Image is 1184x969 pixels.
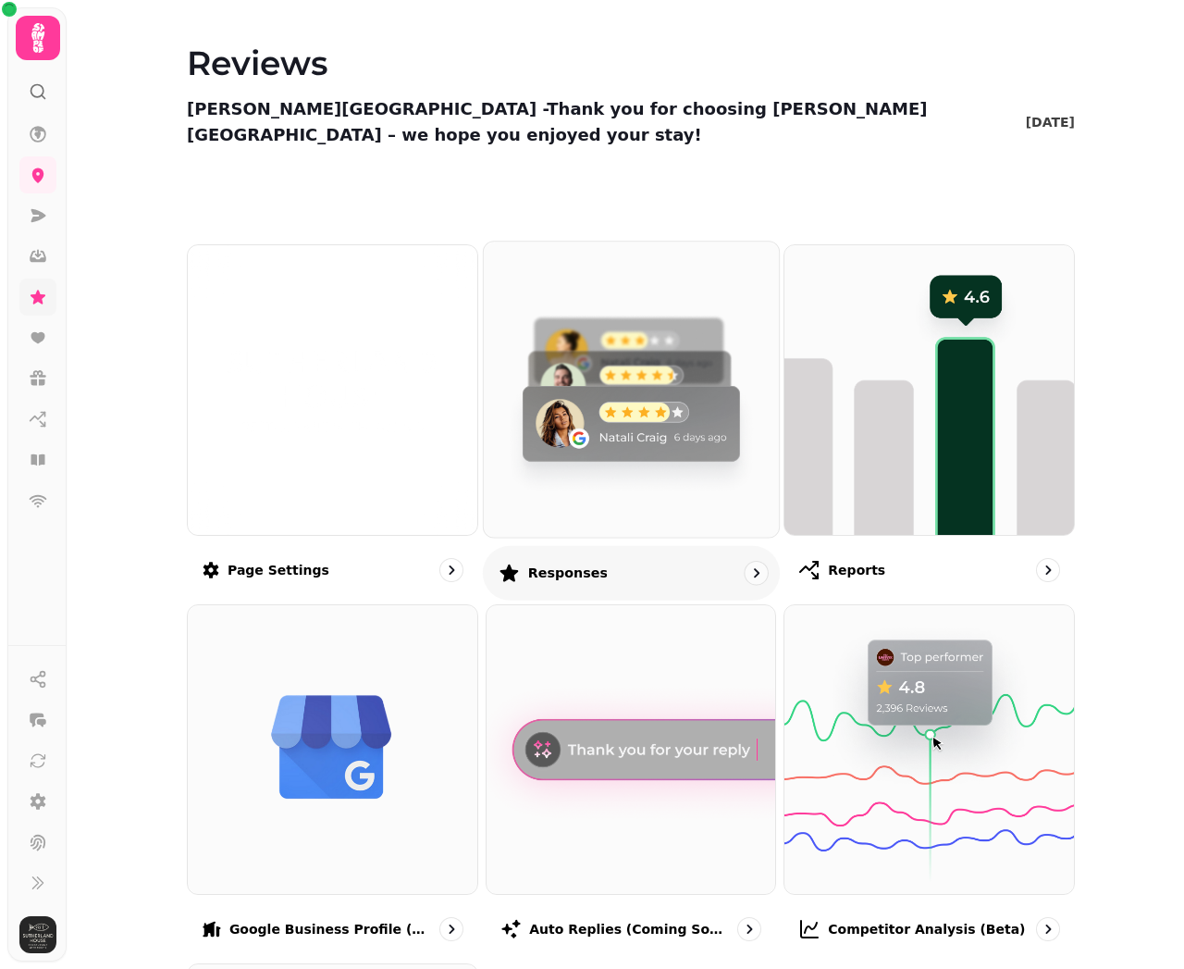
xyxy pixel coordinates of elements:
[828,561,885,579] p: Reports
[527,564,607,582] p: Responses
[487,605,776,895] img: Auto replies (Coming soon)
[442,920,461,938] svg: go to
[228,561,329,579] p: Page settings
[746,564,765,582] svg: go to
[19,916,56,953] img: User avatar
[784,245,1074,535] img: Reports
[224,330,440,449] img: Thank you for choosing Sutherland House – we hope you enjoyed your stay!
[1039,920,1057,938] svg: go to
[187,244,478,597] a: Thank you for choosing Sutherland House – we hope you enjoyed your stay!Page settings
[229,920,432,938] p: Google Business Profile (Beta)
[188,605,477,895] img: Google Business Profile (Beta)
[784,605,1074,895] img: Competitor analysis (Beta)
[187,604,478,957] a: Google Business Profile (Beta)Google Business Profile (Beta)
[783,604,1075,957] a: Competitor analysis (Beta)Competitor analysis (Beta)
[740,920,758,938] svg: go to
[1039,561,1057,579] svg: go to
[783,244,1075,597] a: ReportsReports
[187,96,1022,148] p: [PERSON_NAME][GEOGRAPHIC_DATA] - Thank you for choosing [PERSON_NAME][GEOGRAPHIC_DATA] – we hope ...
[1026,113,1075,131] p: [DATE]
[828,920,1025,938] p: Competitor analysis (Beta)
[16,916,60,953] button: User avatar
[442,561,461,579] svg: go to
[483,241,780,600] a: ResponsesResponses
[486,604,777,957] a: Auto replies (Coming soon)Auto replies (Coming soon)
[529,920,730,938] p: Auto replies (Coming soon)
[469,227,794,552] img: Responses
